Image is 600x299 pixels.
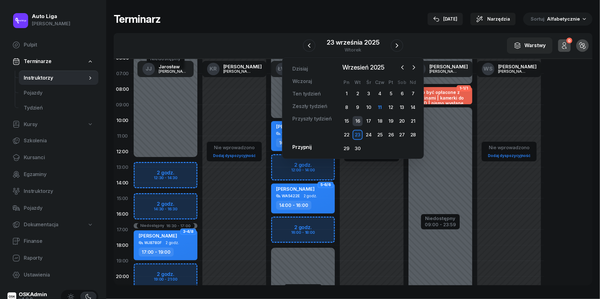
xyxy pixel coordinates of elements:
[114,81,131,97] div: 08:00
[271,61,335,77] a: ŁW[PERSON_NAME][PERSON_NAME]
[425,215,456,228] button: Niedostępny09:00 - 23:59
[7,117,98,132] a: Kursy
[114,128,131,144] div: 11:00
[287,63,313,75] a: Dzisiaj
[159,69,189,73] div: [PERSON_NAME]
[397,102,407,112] div: 13
[320,184,331,185] span: 5-6/6
[276,124,315,130] span: [PERSON_NAME]
[352,80,363,85] div: Wt
[425,221,456,227] div: 09:00 - 23:59
[114,66,131,81] div: 07:00
[342,130,352,140] div: 22
[414,90,469,106] div: miało być opłacone z godzinami | kamerki do WORD | pismo wysłane
[353,130,363,140] div: 23
[7,37,98,52] a: Pulpit
[144,241,162,245] div: WJ8780F
[146,66,152,71] span: JJ
[223,64,262,69] div: [PERSON_NAME]
[287,75,317,88] a: Wczoraj
[327,39,379,46] div: 23 września 2025
[7,54,98,69] a: Terminarze
[547,16,580,22] span: Alfabetycznie
[24,57,51,66] span: Terminarze
[287,88,325,100] a: Ten tydzień
[408,89,418,99] div: 7
[19,100,98,115] a: Tydzień
[353,89,363,99] div: 2
[282,131,300,135] div: WB4179X
[364,89,374,99] div: 3
[327,47,379,52] div: wtorek
[364,116,374,126] div: 17
[287,141,317,154] a: Przypnij
[375,116,385,126] div: 18
[498,64,537,69] div: [PERSON_NAME]
[353,116,363,126] div: 16
[183,231,193,232] span: 3-4/8
[282,194,300,198] div: WA5422E
[386,89,396,99] div: 5
[114,269,131,284] div: 20:00
[507,37,553,54] button: Warstwy
[375,89,385,99] div: 4
[276,201,311,210] div: 14:00 - 16:00
[276,138,311,147] div: 10:00 - 12:00
[498,69,528,73] div: [PERSON_NAME]
[487,15,510,23] span: Narzędzia
[340,62,387,72] span: Wrzesień 2025
[159,64,189,69] div: Jarosław
[531,15,546,23] span: Sortuj
[114,253,131,269] div: 19:00
[566,38,572,44] div: 0
[24,120,37,129] span: Kursy
[386,102,396,112] div: 12
[114,206,131,222] div: 16:00
[7,267,98,282] a: Ustawienia
[139,248,174,257] div: 17:00 - 19:00
[24,104,93,112] span: Tydzień
[19,71,98,86] a: Instruktorzy
[477,61,542,77] a: WS[PERSON_NAME][PERSON_NAME]
[114,191,131,206] div: 15:00
[514,42,546,50] div: Warstwy
[24,271,93,279] span: Ustawienia
[24,204,93,212] span: Pojazdy
[24,170,93,179] span: Egzaminy
[24,154,93,162] span: Kursanci
[397,130,407,140] div: 27
[7,234,98,249] a: Finanse
[408,102,418,112] div: 14
[211,144,258,152] div: Nie wprowadzono
[485,152,533,159] a: Dodaj dyspozycyjność
[342,89,352,99] div: 1
[211,142,258,161] button: Nie wprowadzonoDodaj dyspozycyjność
[429,69,459,73] div: [PERSON_NAME]
[428,13,463,25] button: [DATE]
[364,102,374,112] div: 10
[363,80,374,85] div: Śr
[24,237,93,245] span: Finanse
[386,116,396,126] div: 19
[408,116,418,126] div: 21
[32,14,70,19] div: Auto Liga
[24,137,93,145] span: Szkolenia
[223,69,253,73] div: [PERSON_NAME]
[7,251,98,266] a: Raporty
[7,133,98,148] a: Szkolenia
[32,20,70,28] div: [PERSON_NAME]
[278,66,286,71] span: ŁW
[287,100,332,113] a: Zeszły tydzień
[114,222,131,238] div: 17:00
[408,80,419,85] div: Nd
[276,186,315,192] span: [PERSON_NAME]
[386,130,396,140] div: 26
[24,74,87,82] span: Instruktorzy
[166,241,179,245] span: 2 godz.
[24,187,93,195] span: Instruktorzy
[342,144,352,154] div: 29
[385,80,396,85] div: Pt
[429,64,468,69] div: [PERSON_NAME]
[287,113,336,125] a: Przyszły tydzień
[288,285,318,299] button: Niedostępny18:00 - 23:59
